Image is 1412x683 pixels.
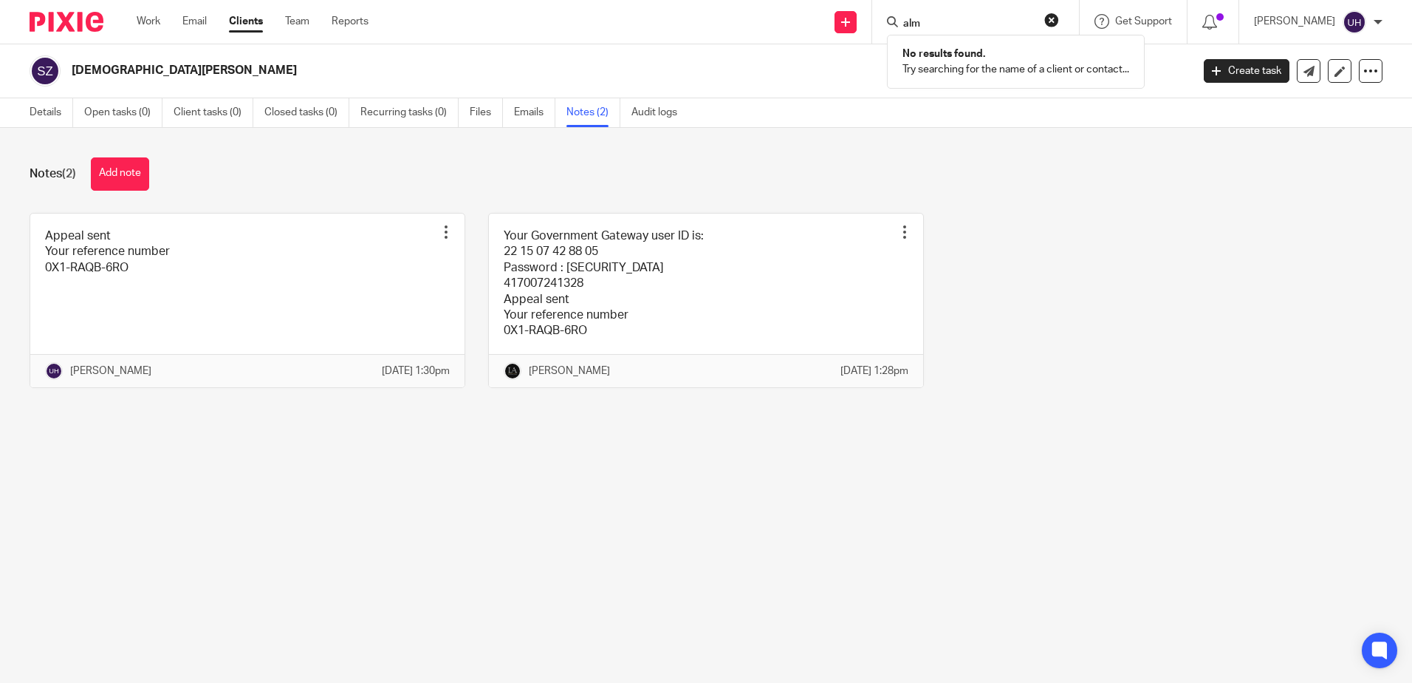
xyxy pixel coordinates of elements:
[566,98,620,127] a: Notes (2)
[1044,13,1059,27] button: Clear
[229,14,263,29] a: Clients
[30,98,73,127] a: Details
[30,166,76,182] h1: Notes
[1115,16,1172,27] span: Get Support
[30,55,61,86] img: svg%3E
[360,98,459,127] a: Recurring tasks (0)
[30,12,103,32] img: Pixie
[529,364,610,378] p: [PERSON_NAME]
[62,168,76,180] span: (2)
[70,364,151,378] p: [PERSON_NAME]
[264,98,349,127] a: Closed tasks (0)
[84,98,162,127] a: Open tasks (0)
[332,14,369,29] a: Reports
[514,98,555,127] a: Emails
[382,364,450,378] p: [DATE] 1:30pm
[1254,14,1335,29] p: [PERSON_NAME]
[137,14,160,29] a: Work
[45,362,63,380] img: svg%3E
[902,18,1035,31] input: Search
[182,14,207,29] a: Email
[631,98,688,127] a: Audit logs
[470,98,503,127] a: Files
[504,362,521,380] img: Lockhart+Amin+-+1024x1024+-+light+on+dark.jpg
[174,98,253,127] a: Client tasks (0)
[91,157,149,191] button: Add note
[285,14,309,29] a: Team
[840,364,908,378] p: [DATE] 1:28pm
[72,63,959,78] h2: [DEMOGRAPHIC_DATA][PERSON_NAME]
[1343,10,1366,34] img: svg%3E
[1204,59,1289,83] a: Create task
